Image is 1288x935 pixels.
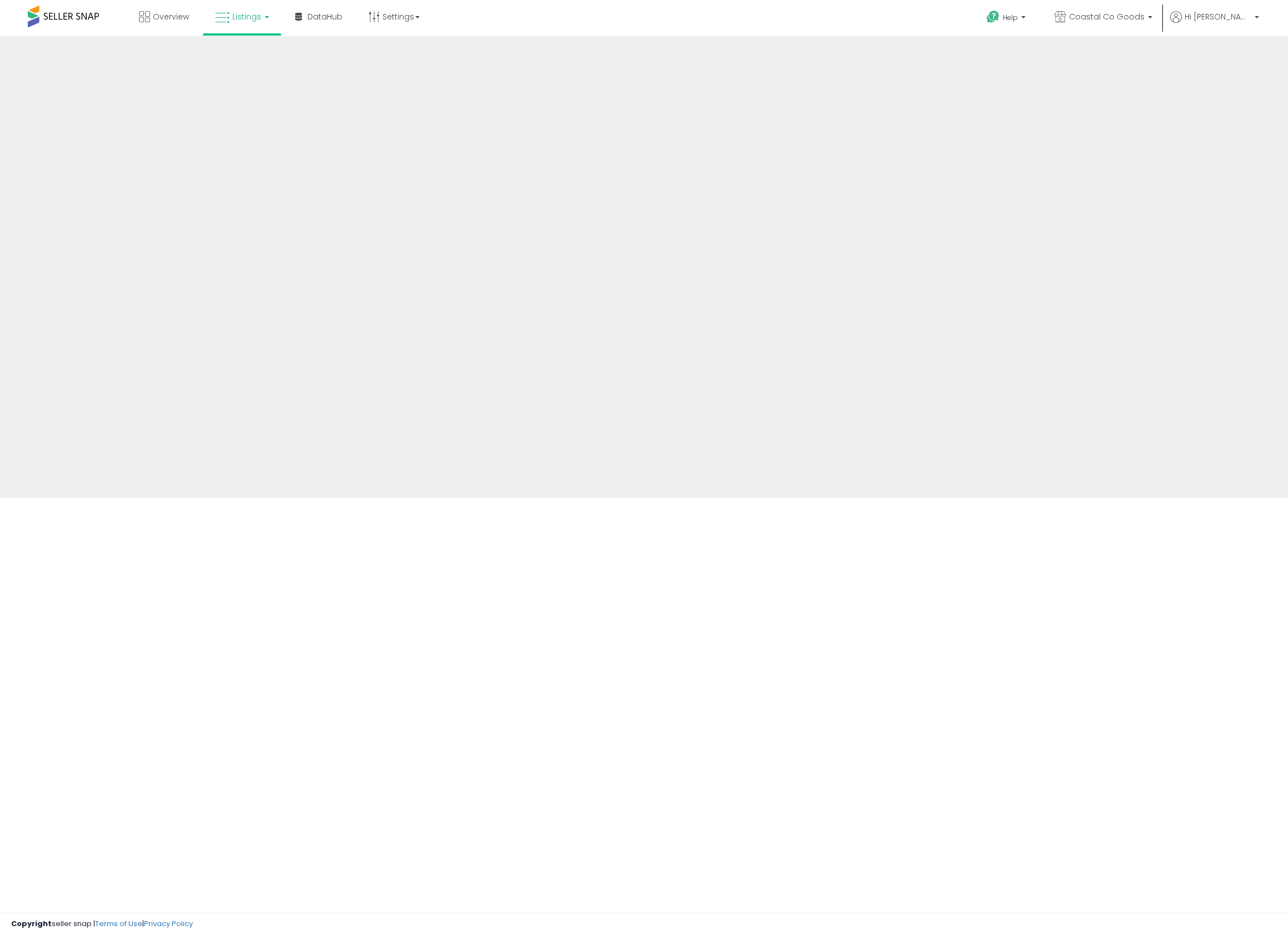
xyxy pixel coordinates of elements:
a: Help [978,2,1037,36]
span: Listings [232,11,261,22]
span: Overview [153,11,189,22]
span: Help [1003,13,1018,22]
span: DataHub [307,11,342,22]
span: Hi [PERSON_NAME] [1185,11,1251,22]
a: Hi [PERSON_NAME] [1170,11,1259,36]
i: Get Help [986,10,1000,24]
span: Coastal Co Goods [1069,11,1145,22]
